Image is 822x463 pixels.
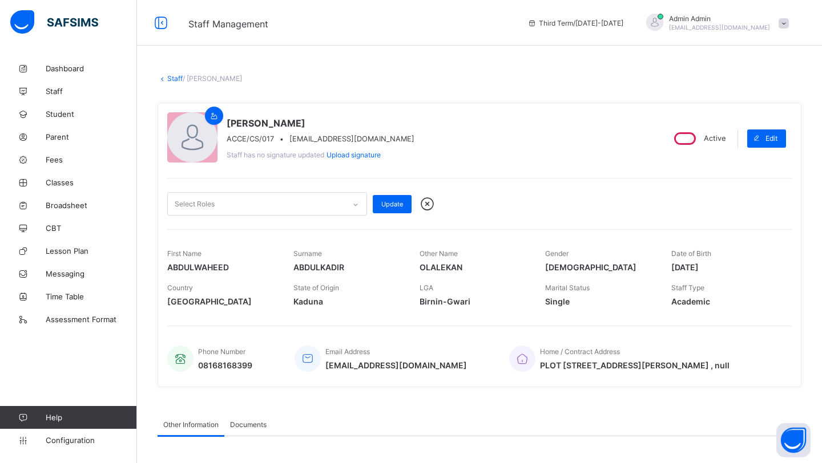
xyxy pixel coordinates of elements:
[765,134,777,143] span: Edit
[289,135,414,143] span: [EMAIL_ADDRESS][DOMAIN_NAME]
[669,24,770,31] span: [EMAIL_ADDRESS][DOMAIN_NAME]
[198,360,252,370] span: 08168168399
[293,297,402,306] span: Kaduna
[671,249,711,258] span: Date of Birth
[175,193,215,215] div: Select Roles
[420,262,529,272] span: OLALEKAN
[46,269,137,278] span: Messaging
[46,87,137,96] span: Staff
[381,200,403,208] span: Update
[10,10,98,34] img: safsims
[420,297,529,306] span: Birnin-Gwari
[188,18,268,30] span: Staff Management
[227,117,414,129] span: [PERSON_NAME]
[327,151,381,159] span: Upload signature
[46,224,137,233] span: CBT
[635,14,795,33] div: AdminAdmin
[545,262,654,272] span: [DEMOGRAPHIC_DATA]
[46,155,137,164] span: Fees
[230,420,267,429] span: Documents
[293,249,322,258] span: Surname
[545,283,590,292] span: Marital Status
[545,297,654,306] span: Single
[167,249,202,258] span: First Name
[293,283,339,292] span: State of Origin
[163,420,219,429] span: Other Information
[227,135,274,143] span: ACCE/CS/017
[167,297,276,306] span: [GEOGRAPHIC_DATA]
[46,64,137,73] span: Dashboard
[776,423,811,457] button: Open asap
[671,262,780,272] span: [DATE]
[293,262,402,272] span: ABDULKADIR
[46,246,137,255] span: Lesson Plan
[420,249,458,258] span: Other Name
[669,14,770,23] span: Admin Admin
[420,283,433,292] span: LGA
[671,283,704,292] span: Staff Type
[183,74,242,83] span: / [PERSON_NAME]
[46,201,137,210] span: Broadsheet
[671,297,780,306] span: Academic
[227,135,414,143] div: •
[325,360,467,370] span: [EMAIL_ADDRESS][DOMAIN_NAME]
[545,249,569,258] span: Gender
[527,19,623,27] span: session/term information
[167,283,193,292] span: Country
[46,292,137,301] span: Time Table
[540,347,620,356] span: Home / Contract Address
[46,109,137,119] span: Student
[46,315,137,324] span: Assessment Format
[46,436,136,445] span: Configuration
[167,262,276,272] span: ABDULWAHEED
[704,134,726,143] span: Active
[46,413,136,422] span: Help
[167,74,183,83] a: Staff
[227,151,324,159] span: Staff has no signature updated
[198,347,245,356] span: Phone Number
[540,360,730,370] span: PLOT [STREET_ADDRESS][PERSON_NAME] , null
[46,178,137,187] span: Classes
[325,347,370,356] span: Email Address
[46,132,137,141] span: Parent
